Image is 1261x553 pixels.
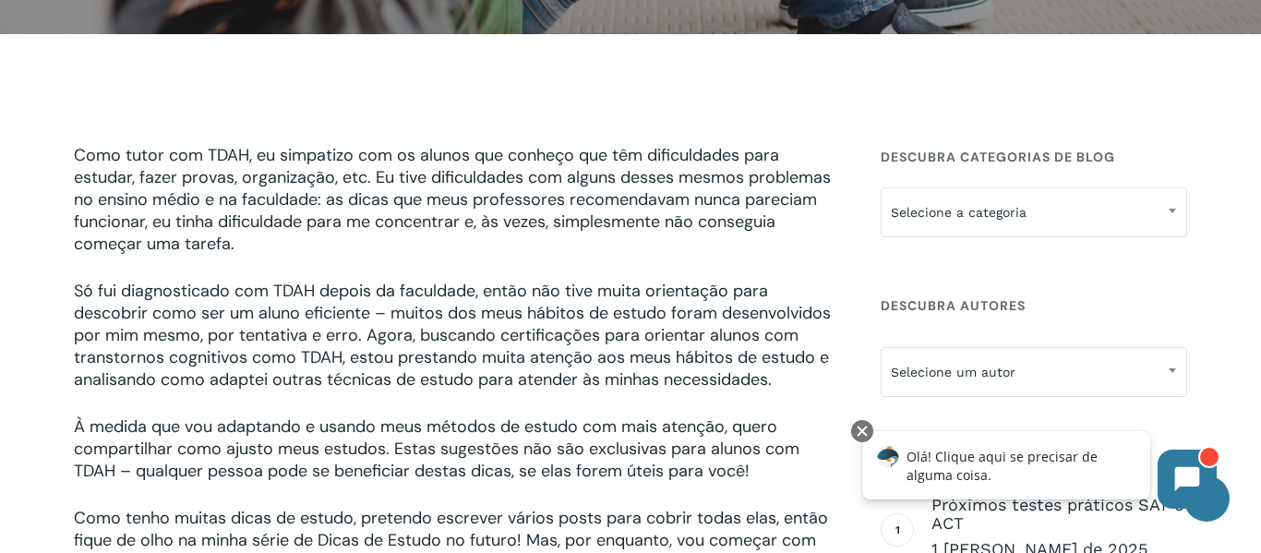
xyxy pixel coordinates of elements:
[74,415,799,482] font: À medida que vou adaptando e usando meus métodos de estudo com mais atenção, quero compartilhar c...
[882,353,1186,391] span: Selecione um autor
[881,347,1187,397] span: Selecione um autor
[882,193,1186,232] span: Selecione a categoria
[881,187,1187,237] span: Selecione a categoria
[881,297,1026,314] font: Descubra Autores
[891,205,1027,220] font: Selecione a categoria
[74,144,831,255] font: Como tutor com TDAH, eu simpatizo com os alunos que conheço que têm dificuldades para estudar, fa...
[881,149,1115,165] font: Descubra categorias de blog
[891,365,1015,379] font: Selecione um autor
[843,416,1235,527] iframe: Chatbot
[74,280,831,391] font: Só fui diagnosticado com TDAH depois da faculdade, então não tive muita orientação para descobrir...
